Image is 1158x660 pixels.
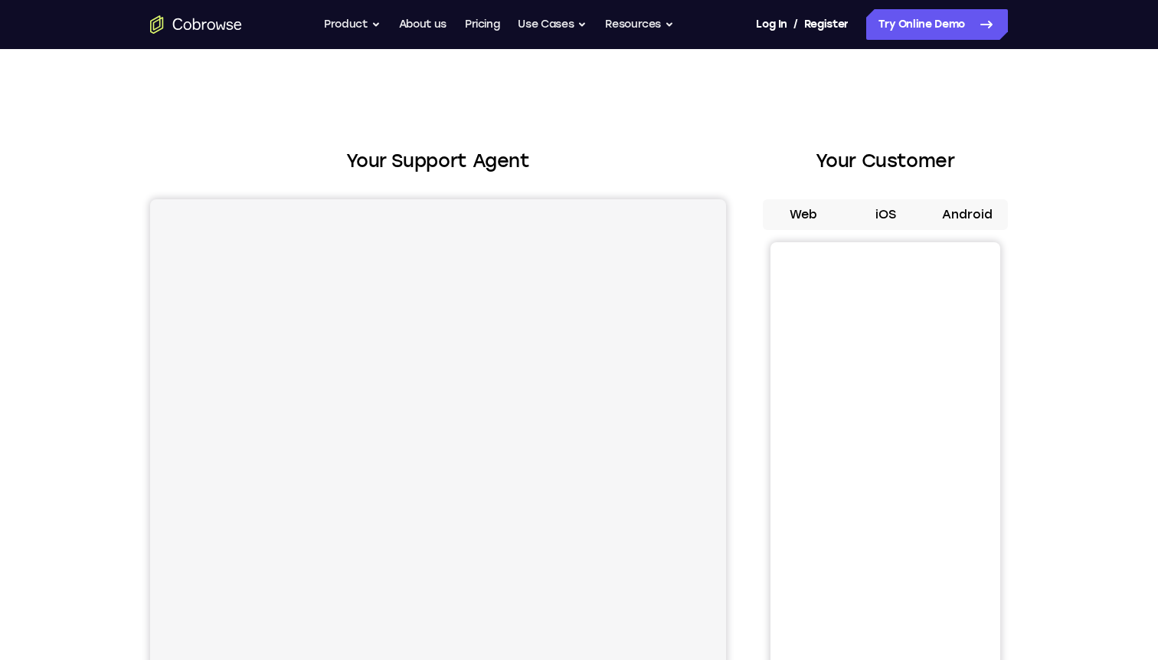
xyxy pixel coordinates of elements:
[518,9,587,40] button: Use Cases
[793,15,798,34] span: /
[763,199,845,230] button: Web
[605,9,674,40] button: Resources
[804,9,849,40] a: Register
[150,15,242,34] a: Go to the home page
[465,9,500,40] a: Pricing
[399,9,447,40] a: About us
[150,147,726,175] h2: Your Support Agent
[845,199,927,230] button: iOS
[763,147,1008,175] h2: Your Customer
[324,9,381,40] button: Product
[866,9,1008,40] a: Try Online Demo
[756,9,787,40] a: Log In
[926,199,1008,230] button: Android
